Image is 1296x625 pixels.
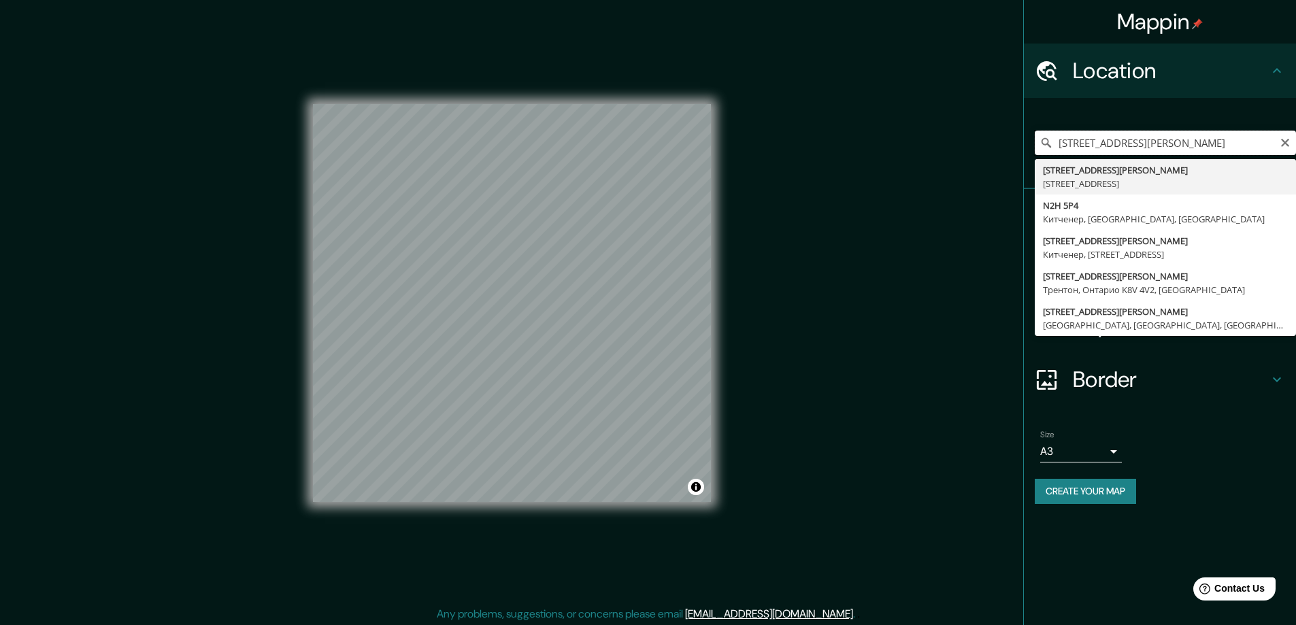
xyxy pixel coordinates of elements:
div: [STREET_ADDRESS] [1043,177,1288,190]
iframe: Help widget launcher [1175,572,1281,610]
div: [STREET_ADDRESS][PERSON_NAME] [1043,163,1288,177]
p: Any problems, suggestions, or concerns please email . [437,606,855,622]
div: Border [1024,352,1296,407]
div: Трентон, Онтарио K8V 4V2, [GEOGRAPHIC_DATA] [1043,283,1288,297]
div: . [855,606,857,622]
div: . [857,606,860,622]
canvas: Map [313,104,711,502]
div: [STREET_ADDRESS][PERSON_NAME] [1043,269,1288,283]
div: N2H 5P4 [1043,199,1288,212]
div: Location [1024,44,1296,98]
div: [STREET_ADDRESS][PERSON_NAME] [1043,234,1288,248]
button: Toggle attribution [688,479,704,495]
div: Китченер, [STREET_ADDRESS] [1043,248,1288,261]
div: [GEOGRAPHIC_DATA], [GEOGRAPHIC_DATA], [GEOGRAPHIC_DATA] [1043,318,1288,332]
a: [EMAIL_ADDRESS][DOMAIN_NAME] [685,607,853,621]
h4: Border [1073,366,1269,393]
div: Layout [1024,298,1296,352]
label: Size [1040,429,1054,441]
h4: Layout [1073,311,1269,339]
div: A3 [1040,441,1122,462]
input: Pick your city or area [1035,131,1296,155]
div: Китченер, [GEOGRAPHIC_DATA], [GEOGRAPHIC_DATA] [1043,212,1288,226]
h4: Mappin [1117,8,1203,35]
img: pin-icon.png [1192,18,1203,29]
button: Clear [1280,135,1291,148]
h4: Location [1073,57,1269,84]
div: [STREET_ADDRESS][PERSON_NAME] [1043,305,1288,318]
div: Pins [1024,189,1296,243]
div: Style [1024,243,1296,298]
button: Create your map [1035,479,1136,504]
